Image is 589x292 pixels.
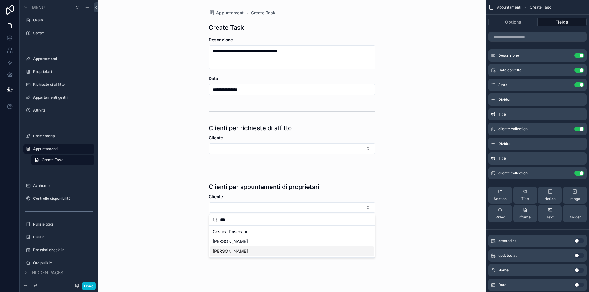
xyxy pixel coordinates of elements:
label: Spese [33,31,93,36]
label: Controllo disponibilità [33,196,93,201]
label: Promemoria [33,134,93,138]
h1: Clienti per appuntamenti di proprietari [209,183,319,191]
span: Appuntamenti [216,10,245,16]
button: Fields [538,18,587,26]
span: Text [546,215,554,220]
label: Richieste di affitto [33,82,93,87]
span: Costica Prisecariu [213,229,248,235]
span: [PERSON_NAME] [213,248,248,254]
span: Hidden pages [32,270,63,276]
span: Image [569,196,580,201]
span: Title [498,112,506,117]
span: created at [498,238,516,243]
button: Done [82,282,96,290]
button: Select Button [209,143,375,154]
span: cliente collection [498,171,528,176]
button: Image [563,187,587,204]
span: Section [494,196,507,201]
button: Title [513,187,537,204]
button: iframe [513,205,537,222]
span: Cliente [209,135,223,140]
label: Appartamenti [33,56,93,61]
button: Options [488,18,538,26]
span: Data [209,76,218,81]
label: Appuntamenti [33,146,91,151]
button: Select Button [209,202,375,213]
span: Divider [498,141,511,146]
h1: Create Task [209,23,244,32]
label: Prossimi check-in [33,248,93,252]
span: Create Task [42,157,63,162]
button: Section [488,187,512,204]
button: Video [488,205,512,222]
span: Title [498,156,506,161]
span: cliente collection [498,127,528,131]
span: Descrizione [209,37,233,42]
label: Attività [33,108,93,113]
button: Text [538,205,562,222]
label: Avahome [33,183,93,188]
span: Descrizione [498,53,519,58]
h1: Clienti per richieste di affitto [209,124,292,132]
a: Create Task [251,10,275,16]
label: Ore pulizie [33,260,93,265]
label: Ospiti [33,18,93,23]
label: Proprietari [33,69,93,74]
span: Divider [568,215,581,220]
span: Appuntamenti [497,5,521,10]
span: Divider [498,97,511,102]
span: Name [498,268,509,273]
div: Suggestions [209,226,375,257]
a: Create Task [31,155,94,165]
label: Pulizie oggi [33,222,93,227]
span: Title [521,196,529,201]
button: Divider [563,205,587,222]
span: Notice [544,196,556,201]
span: [PERSON_NAME] [213,238,248,245]
a: Appuntamenti [209,10,245,16]
button: Notice [538,187,562,204]
span: iframe [519,215,531,220]
span: Stato [498,82,507,87]
label: Appartamenti gestiti [33,95,93,100]
label: Pulizie [33,235,93,240]
span: Data corretta [498,68,522,73]
span: Cliente [209,194,223,199]
span: Create Task [530,5,551,10]
span: updated at [498,253,517,258]
span: Video [495,215,505,220]
span: Menu [32,4,45,10]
